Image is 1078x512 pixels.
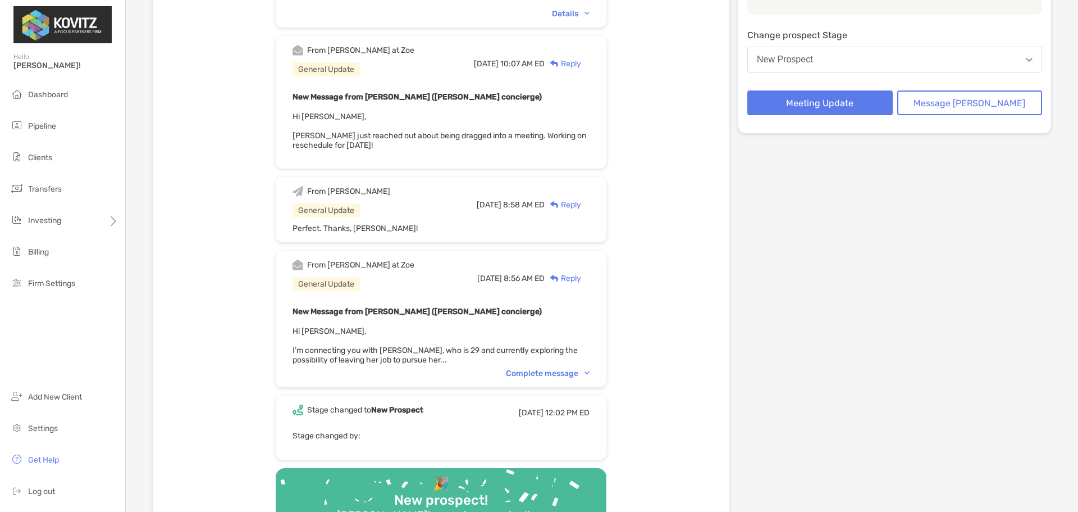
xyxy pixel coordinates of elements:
[307,46,414,55] div: From [PERSON_NAME] at Zoe
[293,186,303,197] img: Event icon
[371,405,423,415] b: New Prospect
[13,61,118,70] span: [PERSON_NAME]!
[477,274,502,283] span: [DATE]
[293,307,542,316] b: New Message from [PERSON_NAME] ([PERSON_NAME] concierge)
[28,90,68,99] span: Dashboard
[293,92,542,102] b: New Message from [PERSON_NAME] ([PERSON_NAME] concierge)
[293,45,303,56] img: Event icon
[28,424,58,433] span: Settings
[293,405,303,415] img: Event icon
[757,55,813,65] div: New Prospect
[28,247,49,257] span: Billing
[519,408,543,418] span: [DATE]
[10,484,24,497] img: logout icon
[747,90,893,115] button: Meeting Update
[293,112,586,150] span: Hi [PERSON_NAME], [PERSON_NAME] just reached out about being dragged into a meeting. Working on r...
[503,200,545,210] span: 8:58 AM ED
[474,59,499,69] span: [DATE]
[584,12,590,15] img: Chevron icon
[550,60,559,67] img: Reply icon
[28,487,55,496] span: Log out
[10,244,24,258] img: billing icon
[10,276,24,289] img: firm-settings icon
[293,277,360,291] div: General Update
[28,279,75,288] span: Firm Settings
[747,28,1042,42] p: Change prospect Stage
[545,273,581,284] div: Reply
[28,392,82,402] span: Add New Client
[293,429,590,443] p: Stage changed by:
[10,87,24,101] img: dashboard icon
[506,369,590,378] div: Complete message
[584,371,590,375] img: Chevron icon
[293,203,360,218] div: General Update
[1026,58,1033,62] img: Open dropdown arrow
[552,9,590,19] div: Details
[28,153,52,162] span: Clients
[293,224,418,233] span: Perfect. Thanks, [PERSON_NAME]!
[307,405,423,415] div: Stage changed to
[10,421,24,434] img: settings icon
[293,327,578,365] span: Hi [PERSON_NAME], I’m connecting you with [PERSON_NAME], who is 29 and currently exploring the po...
[500,59,545,69] span: 10:07 AM ED
[10,150,24,164] img: clients icon
[10,119,24,132] img: pipeline icon
[545,408,590,418] span: 12:02 PM ED
[293,62,360,76] div: General Update
[10,389,24,403] img: add_new_client icon
[504,274,545,283] span: 8:56 AM ED
[293,260,303,270] img: Event icon
[28,184,62,194] span: Transfers
[747,47,1042,73] button: New Prospect
[477,200,501,210] span: [DATE]
[545,58,581,70] div: Reply
[13,4,112,45] img: Zoe Logo
[10,213,24,226] img: investing icon
[550,201,559,209] img: Reply icon
[307,260,414,270] div: From [PERSON_NAME] at Zoe
[10,182,24,195] img: transfers icon
[545,199,581,211] div: Reply
[897,90,1043,115] button: Message [PERSON_NAME]
[28,121,56,131] span: Pipeline
[428,476,454,492] div: 🎉
[10,452,24,466] img: get-help icon
[550,275,559,282] img: Reply icon
[307,187,390,196] div: From [PERSON_NAME]
[28,216,61,225] span: Investing
[390,492,492,509] div: New prospect!
[28,455,59,465] span: Get Help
